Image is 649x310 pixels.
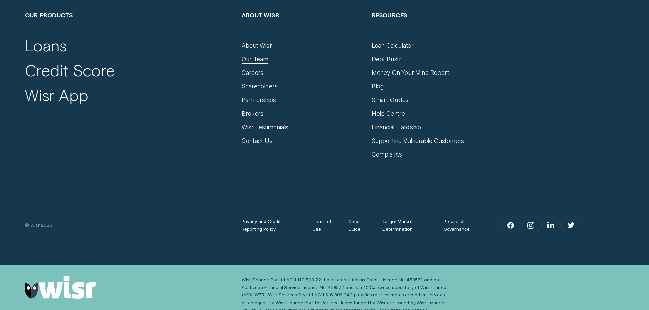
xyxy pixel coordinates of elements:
a: Partnerships [242,96,276,104]
a: Shareholders [242,83,278,90]
a: Smart Guides [372,96,409,104]
a: Money On Your Mind Report [372,69,449,77]
h2: Resources [372,11,494,42]
a: Policies & Governance [444,217,480,232]
a: About Wisr [242,42,272,49]
a: Financial Hardship [372,124,421,131]
a: Target Market Determination [382,217,430,232]
a: Brokers [242,110,263,117]
a: Debt Bustr [372,55,401,63]
a: Careers [242,69,263,77]
div: © Wisr 2025 [21,221,238,229]
a: Facebook [501,216,520,234]
a: Terms of Use [313,217,335,232]
a: LinkedIn [542,216,560,234]
a: Twitter [562,216,580,234]
a: Supporting Vulnerable Customers [372,137,464,145]
a: Privacy and Credit Reporting Policy [242,217,299,232]
a: Loan Calculator [372,42,414,49]
h2: About Wisr [242,11,364,42]
a: Complaints [372,151,402,158]
a: Credit Score [25,61,115,80]
a: Instagram [522,216,540,234]
img: Wisr [25,276,96,299]
a: Contact Us [242,137,272,145]
h2: Our Products [25,11,234,42]
a: Wisr Testimonials [242,124,288,131]
a: Help Centre [372,110,405,117]
a: Loans [25,36,66,55]
a: Credit Guide [348,217,369,232]
a: Wisr App [25,85,88,105]
a: Blog [372,83,384,90]
a: Our Team [242,55,268,63]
